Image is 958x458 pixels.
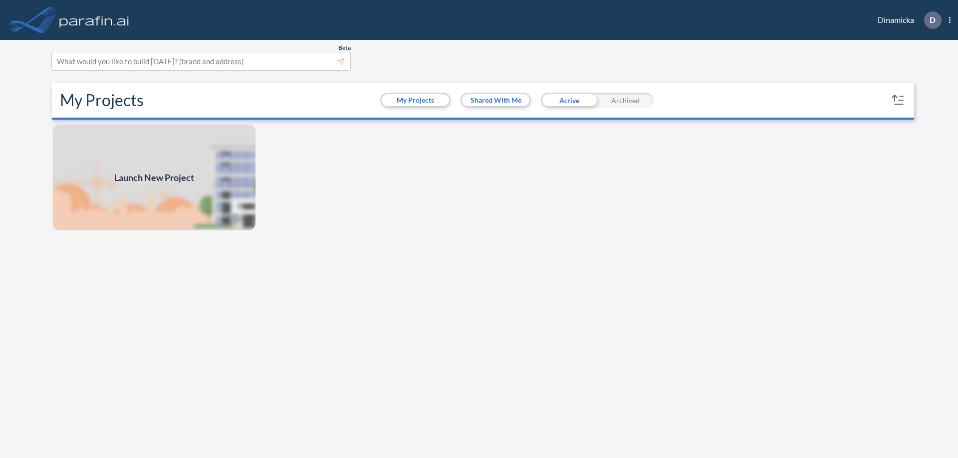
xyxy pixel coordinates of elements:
[114,171,194,184] span: Launch New Project
[57,10,131,30] img: logo
[462,94,529,106] button: Shared With Me
[60,91,144,110] h2: My Projects
[52,124,256,231] img: add
[338,44,351,52] span: Beta
[597,93,654,108] div: Archived
[930,15,936,24] p: D
[890,92,906,108] button: sort
[382,94,449,106] button: My Projects
[863,11,951,29] div: Dinamicka
[52,124,256,231] a: Launch New Project
[541,93,597,108] div: Active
